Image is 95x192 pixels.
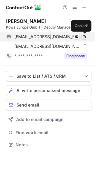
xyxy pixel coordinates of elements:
[16,74,81,79] div: Save to List / ATS / CRM
[16,142,89,147] span: Notes
[6,141,91,149] button: Notes
[64,53,87,59] button: Reveal Button
[16,103,39,107] span: Send email
[6,129,91,137] button: Find work email
[16,88,80,93] span: AI write personalized message
[16,117,64,122] span: Add to email campaign
[6,4,42,11] img: ContactOut v5.3.10
[14,44,81,49] span: [EMAIL_ADDRESS][DOMAIN_NAME]
[6,85,91,96] button: AI write personalized message
[6,25,91,30] div: Kowa Europe GmbH - Deputy Manager
[6,71,91,82] button: save-profile-one-click
[6,114,91,125] button: Add to email campaign
[6,18,46,24] div: [PERSON_NAME]
[16,130,89,135] span: Find work email
[14,34,83,39] span: [EMAIL_ADDRESS][DOMAIN_NAME]
[6,100,91,110] button: Send email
